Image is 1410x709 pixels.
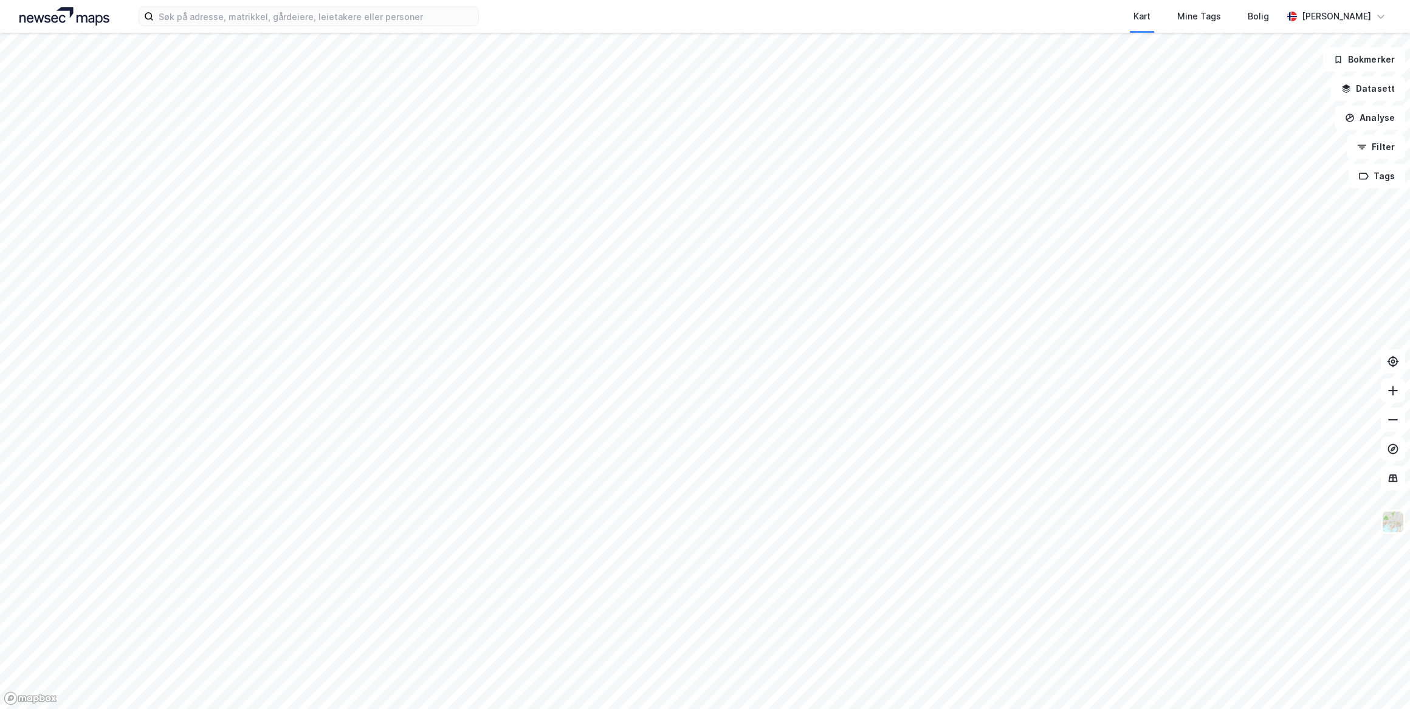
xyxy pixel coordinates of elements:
div: Mine Tags [1177,9,1221,24]
div: [PERSON_NAME] [1302,9,1371,24]
input: Søk på adresse, matrikkel, gårdeiere, leietakere eller personer [154,7,478,26]
div: Kart [1133,9,1150,24]
img: logo.a4113a55bc3d86da70a041830d287a7e.svg [19,7,109,26]
div: Bolig [1248,9,1269,24]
